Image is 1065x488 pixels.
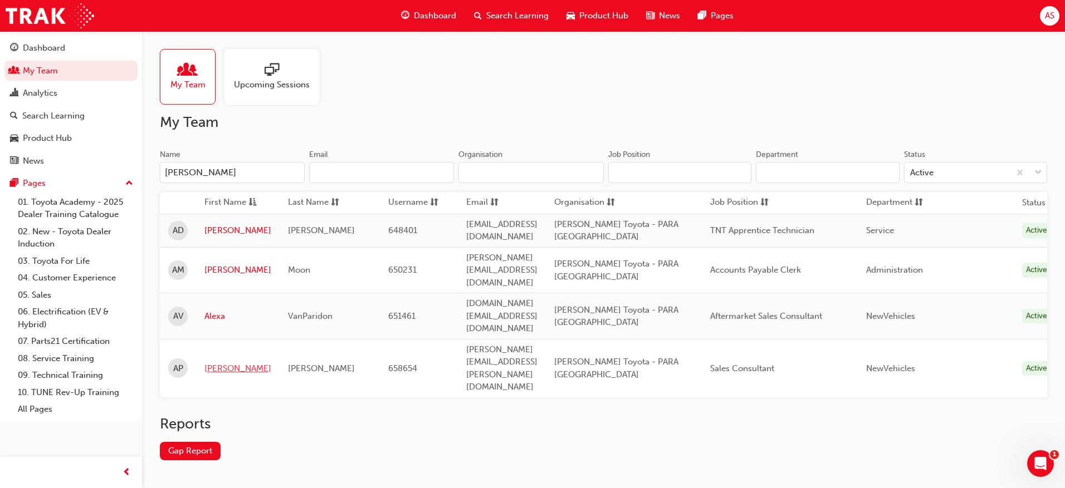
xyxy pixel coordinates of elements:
span: News [659,9,680,22]
a: [PERSON_NAME] [204,224,271,237]
span: [PERSON_NAME] Toyota - PARA [GEOGRAPHIC_DATA] [554,357,678,379]
div: Department [756,149,798,160]
span: Service [866,225,894,235]
span: Product Hub [579,9,628,22]
span: Pages [711,9,734,22]
span: [PERSON_NAME][EMAIL_ADDRESS][DOMAIN_NAME] [466,253,538,288]
span: AD [173,224,184,237]
button: First Nameasc-icon [204,196,266,210]
span: Dashboard [414,9,456,22]
span: Moon [288,265,310,275]
span: VanParidon [288,311,333,321]
div: Name [160,149,180,160]
a: 03. Toyota For Life [13,253,138,270]
a: 06. Electrification (EV & Hybrid) [13,303,138,333]
span: search-icon [474,9,482,23]
span: people-icon [180,63,195,78]
span: Sales Consultant [710,363,774,373]
span: [PERSON_NAME] [288,363,355,373]
a: 07. Parts21 Certification [13,333,138,350]
span: Upcoming Sessions [234,78,310,91]
button: Departmentsorting-icon [866,196,927,210]
span: 1 [1050,450,1059,459]
span: Aftermarket Sales Consultant [710,311,822,321]
div: Active [910,166,934,179]
span: Department [866,196,912,210]
div: Product Hub [23,132,72,145]
span: chart-icon [10,88,18,98]
button: Usernamesorting-icon [388,196,450,210]
span: people-icon [10,66,18,76]
a: search-iconSearch Learning [465,4,558,27]
a: Product Hub [4,128,138,149]
span: NewVehicles [866,363,915,373]
span: up-icon [125,176,133,191]
span: search-icon [10,111,18,121]
a: Dashboard [4,38,138,58]
a: My Team [160,49,224,105]
span: sorting-icon [490,196,499,210]
span: [EMAIL_ADDRESS][DOMAIN_NAME] [466,219,538,242]
a: Analytics [4,83,138,103]
div: Active [1022,309,1051,324]
a: 10. TUNE Rev-Up Training [13,384,138,401]
a: Alexa [204,310,271,323]
a: 04. Customer Experience [13,269,138,287]
span: AS [1045,9,1054,22]
button: Pages [4,173,138,194]
span: AP [173,362,183,375]
a: car-iconProduct Hub [558,4,637,27]
a: [PERSON_NAME] [204,362,271,375]
span: sorting-icon [430,196,438,210]
a: 05. Sales [13,287,138,304]
button: DashboardMy TeamAnalyticsSearch LearningProduct HubNews [4,36,138,173]
span: pages-icon [698,9,706,23]
input: Organisation [458,162,603,183]
span: prev-icon [123,466,131,480]
span: AM [172,264,184,277]
span: AV [173,310,183,323]
a: Gap Report [160,442,221,460]
span: First Name [204,196,246,210]
a: 08. Service Training [13,350,138,367]
span: 658654 [388,363,417,373]
span: TNT Apprentice Technician [710,225,814,235]
a: My Team [4,61,138,81]
a: 09. Technical Training [13,367,138,384]
span: sessionType_ONLINE_URL-icon [265,63,279,78]
span: down-icon [1034,166,1042,180]
span: 648401 [388,225,417,235]
div: Organisation [458,149,502,160]
a: [PERSON_NAME] [204,264,271,277]
a: News [4,151,138,171]
h2: My Team [160,114,1047,131]
a: Search Learning [4,106,138,126]
span: sorting-icon [760,196,769,210]
span: sorting-icon [915,196,923,210]
div: Search Learning [22,110,85,122]
a: guage-iconDashboard [392,4,465,27]
input: Email [309,162,454,183]
input: Job Position [608,162,752,183]
th: Status [1022,196,1046,209]
span: Search Learning [486,9,549,22]
span: news-icon [10,156,18,166]
span: [DOMAIN_NAME][EMAIL_ADDRESS][DOMAIN_NAME] [466,298,538,333]
span: asc-icon [248,196,257,210]
span: sorting-icon [607,196,615,210]
span: [PERSON_NAME] Toyota - PARA [GEOGRAPHIC_DATA] [554,259,678,282]
button: AS [1040,6,1059,26]
span: Username [388,196,428,210]
div: News [23,155,44,167]
button: Organisationsorting-icon [554,196,615,210]
span: car-icon [566,9,575,23]
span: Email [466,196,488,210]
span: guage-icon [10,43,18,53]
span: Last Name [288,196,329,210]
div: Dashboard [23,42,65,55]
a: pages-iconPages [689,4,742,27]
img: Trak [6,3,94,28]
span: [PERSON_NAME] Toyota - PARA [GEOGRAPHIC_DATA] [554,219,678,242]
